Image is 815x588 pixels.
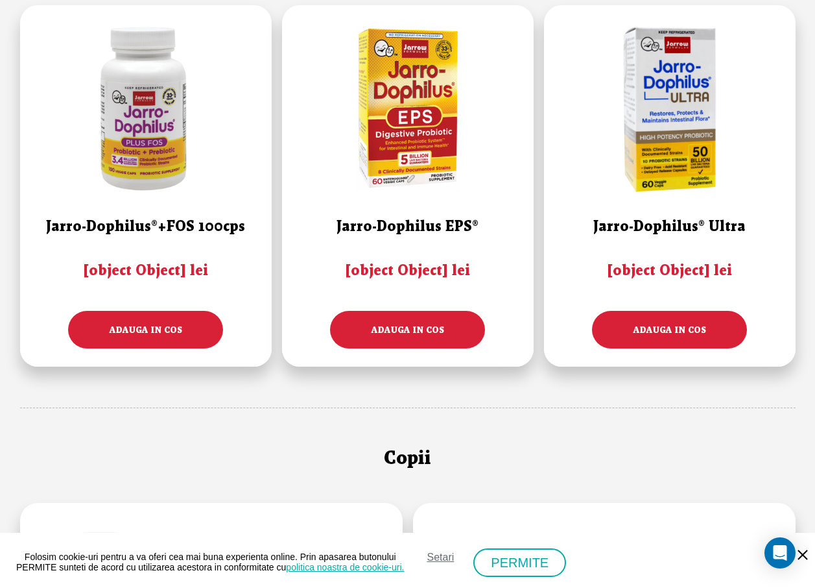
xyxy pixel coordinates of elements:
[20,5,272,367] a: Jarro-Dophilus®+FOS 100cps [object Object] lei adauga in cos
[286,29,404,40] a: politica noastra de cookie-uri.
[13,19,408,40] p: Folosim cookie-uri pentru a va oferi cea mai buna experienta online. Prin apasarea butonului PERM...
[337,217,478,256] div: Jarro-Dophilus EPS®
[473,16,566,44] button: PERMITE
[544,5,796,367] a: Jarro-Dophilus® Ultra [object Object] lei adauga in cos
[20,445,796,471] h2: Copii
[427,19,455,31] a: Setari
[46,217,245,256] div: Jarro-Dophilus®+FOS 100cps
[592,311,747,349] div: adauga in cos
[607,261,732,280] p: [object Object] lei
[330,311,485,349] div: adauga in cos
[282,5,534,367] a: Jarro-Dophilus EPS® [object Object] lei adauga in cos
[764,537,796,569] div: Open Intercom Messenger
[345,261,470,280] p: [object Object] lei
[68,311,223,349] div: adauga in cos
[83,261,208,280] p: [object Object] lei
[593,217,746,256] div: Jarro-Dophilus® Ultra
